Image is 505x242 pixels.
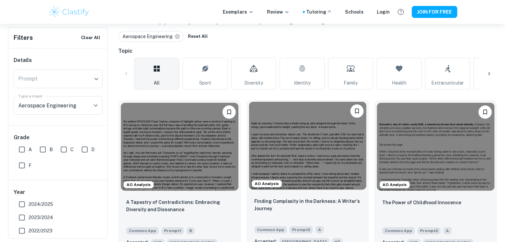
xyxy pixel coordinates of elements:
h6: Grade [14,134,103,142]
h6: Details [14,56,103,64]
button: Clear All [79,33,102,43]
span: C [70,146,74,153]
span: All [154,79,160,87]
button: Open [91,101,100,110]
span: Health [392,79,406,87]
button: Please log in to bookmark exemplars [350,104,364,118]
span: A [315,226,324,233]
p: Exemplars [223,8,254,16]
h6: Filters [14,33,33,42]
a: Schools [345,8,364,16]
p: Review [267,8,290,16]
span: A [29,146,32,153]
span: Family [344,79,358,87]
button: Help and Feedback [395,6,406,18]
span: D [91,146,95,153]
p: Finding Complexity in the Darkness: A Writer's Journey [254,198,361,212]
a: Login [377,8,390,16]
span: Prompt 1 [161,227,184,234]
span: Prompt 2 [417,227,441,234]
button: Reset All [186,31,210,41]
h6: Topic [118,47,497,55]
img: undefined Common App example thumbnail: A Tapestry of Contradictions: Embracing [121,103,238,191]
span: AO Analysis [124,182,153,188]
span: Sport [199,79,211,87]
span: A [443,227,452,234]
span: 2024/2025 [29,201,53,208]
span: Identity [294,79,310,87]
img: undefined Common App example thumbnail: The Power of Childhood Innocence [377,103,494,191]
span: Prompt 2 [290,226,313,233]
span: AO Analysis [252,181,282,187]
div: Aerospace Engineering [118,31,184,42]
span: Aerospace Engineering [123,33,176,40]
label: Type a major [18,93,43,99]
button: JOIN FOR FREE [412,6,457,18]
img: undefined Common App example thumbnail: Finding Complexity in the Darkness: A Wr [249,102,367,190]
span: Extracurricular [431,79,464,87]
span: AO Analysis [380,182,409,188]
p: The Power of Childhood Innocence [382,199,461,206]
span: Common App [382,227,415,234]
button: Please log in to bookmark exemplars [222,105,236,119]
button: Please log in to bookmark exemplars [478,105,492,119]
span: F [29,162,32,169]
a: Tutoring [306,8,332,16]
span: Common App [126,227,159,234]
img: Clastify logo [48,5,90,19]
p: A Tapestry of Contradictions: Embracing Diversity and Dissonance [126,199,233,213]
span: B [49,146,53,153]
span: Common App [254,226,287,233]
span: 2023/2024 [29,214,53,221]
span: 2022/2023 [29,227,52,234]
span: Diversity [244,79,263,87]
span: B [187,227,195,234]
h6: Year [14,188,103,196]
